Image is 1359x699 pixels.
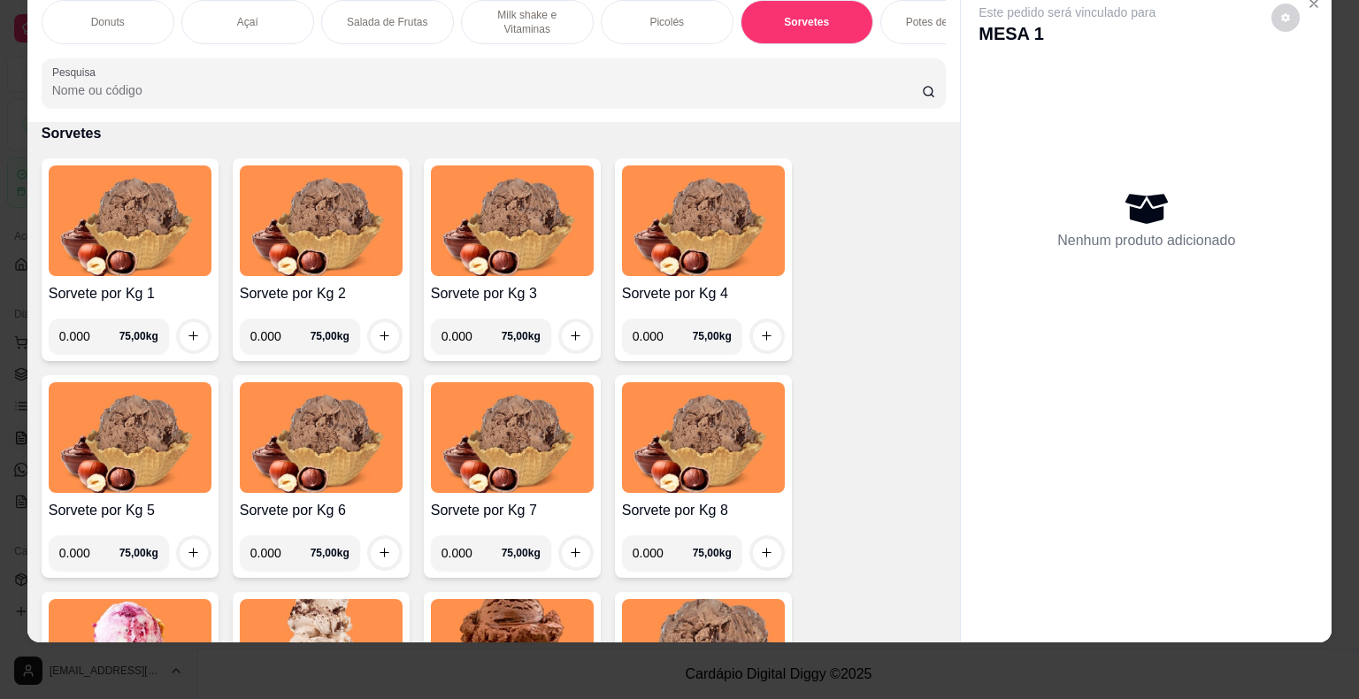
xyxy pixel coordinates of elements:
[633,319,693,354] input: 0.00
[431,500,594,521] h4: Sorvete por Kg 7
[784,15,829,29] p: Sorvetes
[476,8,579,36] p: Milk shake e Vitaminas
[979,4,1156,21] p: Este pedido será vinculado para
[431,165,594,276] img: product-image
[180,539,208,567] button: increase-product-quantity
[441,319,502,354] input: 0.00
[49,283,211,304] h4: Sorvete por Kg 1
[562,322,590,350] button: increase-product-quantity
[250,319,311,354] input: 0.00
[347,15,427,29] p: Salada de Frutas
[633,535,693,571] input: 0.00
[431,283,594,304] h4: Sorvete por Kg 3
[237,15,258,29] p: Açaí
[49,165,211,276] img: product-image
[753,322,781,350] button: increase-product-quantity
[649,15,684,29] p: Picolés
[562,539,590,567] button: increase-product-quantity
[180,322,208,350] button: increase-product-quantity
[371,322,399,350] button: increase-product-quantity
[49,382,211,493] img: product-image
[753,539,781,567] button: increase-product-quantity
[240,500,403,521] h4: Sorvete por Kg 6
[906,15,987,29] p: Potes de Sorvete
[1271,4,1300,32] button: decrease-product-quantity
[52,81,922,99] input: Pesquisa
[240,283,403,304] h4: Sorvete por Kg 2
[441,535,502,571] input: 0.00
[42,123,947,144] p: Sorvetes
[622,283,785,304] h4: Sorvete por Kg 4
[59,535,119,571] input: 0.00
[622,165,785,276] img: product-image
[91,15,125,29] p: Donuts
[52,65,102,80] label: Pesquisa
[371,539,399,567] button: increase-product-quantity
[240,382,403,493] img: product-image
[431,382,594,493] img: product-image
[250,535,311,571] input: 0.00
[240,165,403,276] img: product-image
[1057,230,1235,251] p: Nenhum produto adicionado
[49,500,211,521] h4: Sorvete por Kg 5
[979,21,1156,46] p: MESA 1
[622,382,785,493] img: product-image
[59,319,119,354] input: 0.00
[622,500,785,521] h4: Sorvete por Kg 8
